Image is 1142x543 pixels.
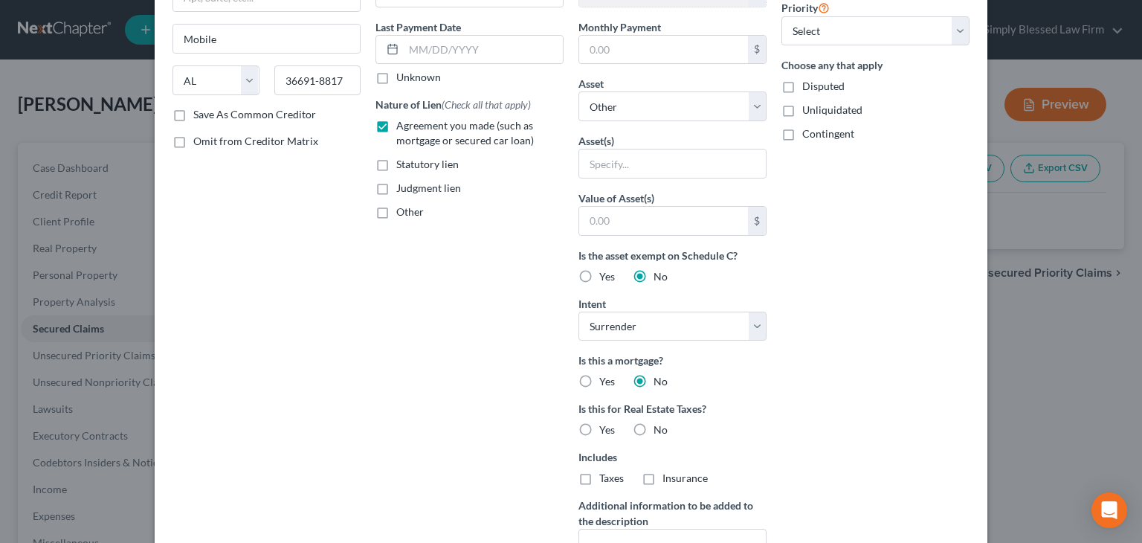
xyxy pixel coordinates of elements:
[579,36,748,64] input: 0.00
[802,80,845,92] span: Disputed
[654,375,668,388] span: No
[578,190,654,206] label: Value of Asset(s)
[578,353,767,368] label: Is this a mortgage?
[578,449,767,465] label: Includes
[662,472,708,484] span: Insurance
[396,205,424,218] span: Other
[578,498,767,529] label: Additional information to be added to the description
[578,77,604,90] span: Asset
[375,97,531,112] label: Nature of Lien
[578,19,661,35] label: Monthly Payment
[578,401,767,417] label: Is this for Real Estate Taxes?
[404,36,563,64] input: MM/DD/YYYY
[802,103,862,116] span: Unliquidated
[748,207,766,235] div: $
[781,57,970,73] label: Choose any that apply
[579,207,748,235] input: 0.00
[396,70,441,85] label: Unknown
[599,423,615,436] span: Yes
[802,127,854,140] span: Contingent
[396,158,459,170] span: Statutory lien
[274,65,361,95] input: Enter zip...
[599,472,624,484] span: Taxes
[173,25,360,53] input: Enter city...
[748,36,766,64] div: $
[654,423,668,436] span: No
[599,270,615,283] span: Yes
[396,181,461,194] span: Judgment lien
[193,135,318,147] span: Omit from Creditor Matrix
[442,98,531,111] span: (Check all that apply)
[396,119,534,147] span: Agreement you made (such as mortgage or secured car loan)
[375,19,461,35] label: Last Payment Date
[578,133,614,149] label: Asset(s)
[578,248,767,263] label: Is the asset exempt on Schedule C?
[579,150,766,178] input: Specify...
[193,107,316,122] label: Save As Common Creditor
[654,270,668,283] span: No
[1091,492,1127,528] div: Open Intercom Messenger
[578,296,606,312] label: Intent
[599,375,615,388] span: Yes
